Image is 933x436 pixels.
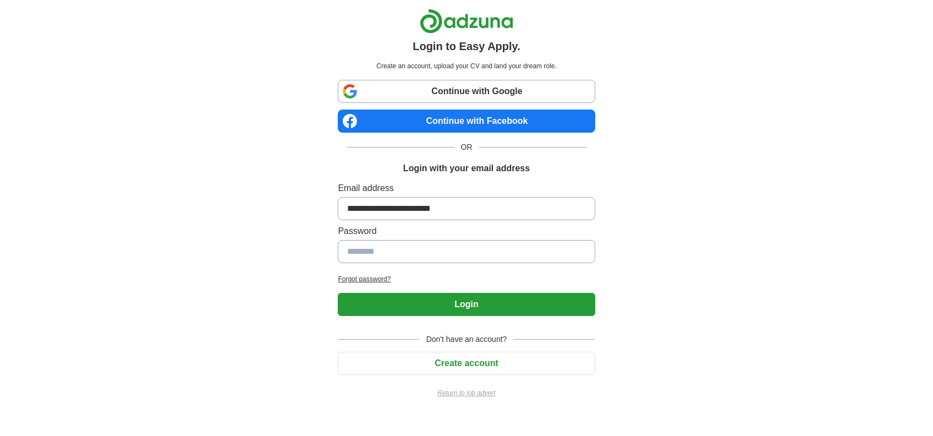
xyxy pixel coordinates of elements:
span: OR [454,141,479,153]
a: Return to job advert [338,388,595,398]
button: Login [338,293,595,316]
img: Adzuna logo [420,9,513,34]
label: Email address [338,182,595,195]
a: Forgot password? [338,274,595,284]
h1: Login to Easy Apply. [413,38,520,54]
a: Continue with Facebook [338,110,595,133]
p: Create an account, upload your CV and land your dream role. [340,61,592,71]
button: Create account [338,352,595,375]
label: Password [338,225,595,238]
span: Don't have an account? [420,334,514,345]
a: Continue with Google [338,80,595,103]
a: Create account [338,358,595,368]
h1: Login with your email address [403,162,530,175]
